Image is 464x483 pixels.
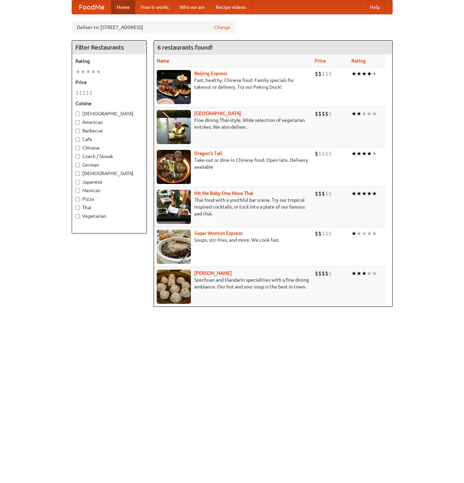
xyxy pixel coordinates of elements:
label: Japanese [75,179,143,185]
b: Super Wonton Express [194,230,242,236]
a: Home [111,0,135,14]
a: Dragon's Tail [194,151,222,156]
li: ★ [372,190,377,197]
a: [GEOGRAPHIC_DATA] [194,111,241,116]
li: ★ [351,150,356,157]
li: ★ [351,190,356,197]
div: Deliver to: [STREET_ADDRESS] [72,21,236,33]
li: ★ [372,110,377,117]
label: Vegetarian [75,213,143,219]
img: dragon.jpg [157,150,191,184]
a: Name [157,58,169,63]
img: shandong.jpg [157,270,191,304]
a: Recipe videos [210,0,251,14]
li: $ [315,270,318,277]
li: ★ [356,230,362,237]
li: ★ [96,68,101,75]
li: ★ [362,150,367,157]
label: Pizza [75,196,143,202]
p: Take-out or dine-in Chinese food. Open late. Delivery available [157,157,310,170]
ng-pluralize: 6 restaurants found! [157,44,213,51]
li: $ [328,110,332,117]
li: ★ [367,70,372,77]
li: ★ [91,68,96,75]
label: Barbecue [75,127,143,134]
li: $ [89,89,93,97]
h4: Filter Restaurants [72,41,146,54]
li: $ [315,230,318,237]
li: $ [328,230,332,237]
li: $ [322,70,325,77]
li: ★ [367,150,372,157]
li: $ [82,89,86,97]
li: ★ [356,270,362,277]
h5: Rating [75,58,143,65]
li: $ [318,190,322,197]
li: $ [322,270,325,277]
li: ★ [81,68,86,75]
li: $ [318,110,322,117]
img: babythai.jpg [157,190,191,224]
input: Cafe [75,137,80,142]
li: $ [318,70,322,77]
li: ★ [86,68,91,75]
p: Fast, healthy, Chinese food. Family specials for takeout or delivery. Try our Peking Duck! [157,77,310,90]
li: $ [325,190,328,197]
label: [DEMOGRAPHIC_DATA] [75,110,143,117]
li: $ [325,70,328,77]
label: Czech / Slovak [75,153,143,160]
label: Chinese [75,144,143,151]
input: Pizza [75,197,80,201]
li: $ [315,150,318,157]
li: ★ [362,190,367,197]
img: beijing.jpg [157,70,191,104]
li: $ [322,190,325,197]
li: $ [328,70,332,77]
label: Thai [75,204,143,211]
li: ★ [362,110,367,117]
label: German [75,161,143,168]
li: $ [325,110,328,117]
li: ★ [372,150,377,157]
li: ★ [356,190,362,197]
input: Czech / Slovak [75,154,80,159]
input: Mexican [75,188,80,193]
li: ★ [367,110,372,117]
a: FoodMe [72,0,111,14]
h5: Cuisine [75,100,143,107]
li: $ [328,150,332,157]
li: $ [328,270,332,277]
a: Rating [351,58,366,63]
li: $ [322,110,325,117]
a: Beijing Express [194,71,227,76]
a: [PERSON_NAME] [194,270,232,276]
li: ★ [351,70,356,77]
p: Fine dining Thai-style. Wide selection of vegetarian entrées. We also deliver. [157,117,310,130]
input: Vegetarian [75,214,80,218]
a: Hit Me Baby One More Thai [194,190,253,196]
li: ★ [362,270,367,277]
li: ★ [362,70,367,77]
li: ★ [372,270,377,277]
li: ★ [367,230,372,237]
a: Price [315,58,326,63]
li: $ [79,89,82,97]
a: How it works [135,0,174,14]
input: Thai [75,205,80,210]
label: Cafe [75,136,143,143]
li: $ [322,150,325,157]
p: Szechuan and Mandarin specialities with a fine dining ambiance. Our hot and sour soup is the best... [157,276,310,290]
li: $ [318,270,322,277]
li: $ [325,230,328,237]
input: American [75,120,80,125]
label: [DEMOGRAPHIC_DATA] [75,170,143,177]
li: ★ [351,110,356,117]
li: $ [322,230,325,237]
li: $ [325,270,328,277]
label: Mexican [75,187,143,194]
img: satay.jpg [157,110,191,144]
input: [DEMOGRAPHIC_DATA] [75,171,80,176]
